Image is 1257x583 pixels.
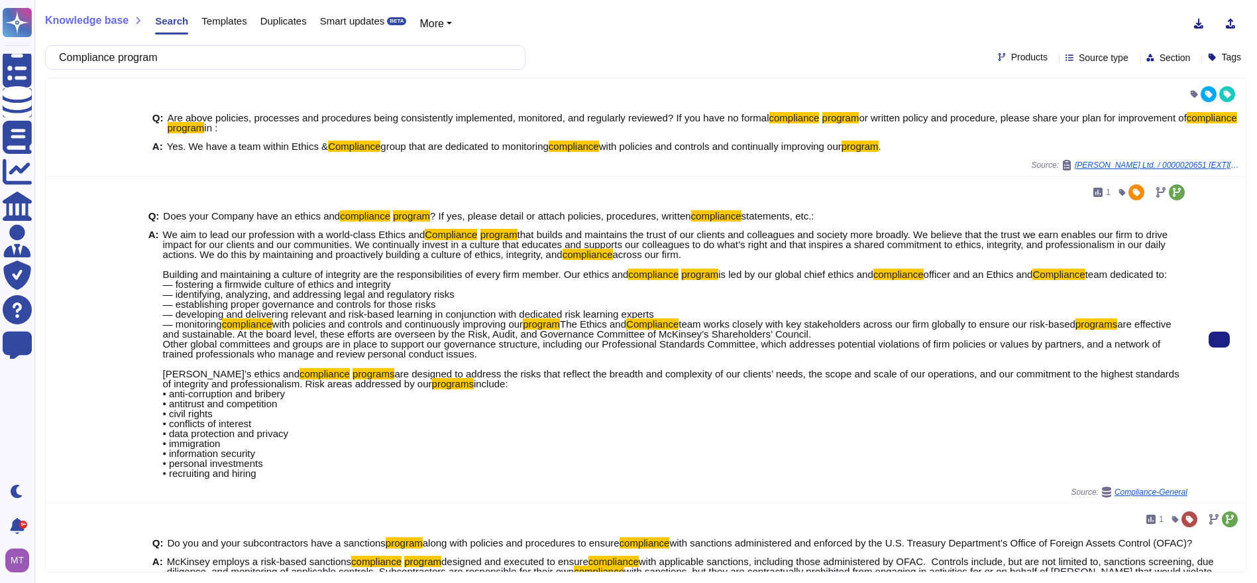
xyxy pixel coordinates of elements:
[691,210,741,222] mark: compliance
[669,537,1192,549] span: with sanctions administered and enforced by the U.S. Treasury Department’s Office of Foreign Asse...
[168,537,386,549] span: Do you and your subcontractors have a sanctions
[148,229,159,478] b: A:
[163,269,1168,330] span: team dedicated to: — fostering a firmwide culture of ethics and integrity — identifying, analyzin...
[620,537,670,549] mark: compliance
[300,368,350,379] mark: compliance
[152,141,163,151] b: A:
[1159,515,1164,523] span: 1
[1106,188,1111,196] span: 1
[1071,487,1187,497] span: Source:
[1160,53,1191,62] span: Section
[222,318,272,330] mark: compliance
[45,15,129,26] span: Knowledge base
[1032,269,1085,280] mark: Compliance
[574,566,624,577] mark: compliance
[167,556,351,567] span: McKinsey employs a risk-based sanctions
[168,122,205,133] mark: program
[167,141,328,152] span: Yes. We have a team within Ethics &
[148,211,160,221] b: Q:
[163,378,508,479] span: include: • anti-corruption and bribery • antitrust and competition • civil rights • conflicts of ...
[769,112,820,123] mark: compliance
[351,556,402,567] mark: compliance
[404,556,441,567] mark: program
[563,249,613,260] mark: compliance
[419,18,443,29] span: More
[1115,488,1187,496] span: Compliance-General
[822,112,859,123] mark: program
[163,229,1168,260] span: that builds and maintains the trust of our clients and colleagues and society more broadly. We be...
[386,537,423,549] mark: program
[873,269,924,280] mark: compliance
[204,122,217,133] span: in :
[1075,161,1240,169] span: [PERSON_NAME] Ltd. / 0000020651 [EXT][PERSON_NAME] Due Diligence Questionnaire
[387,17,406,25] div: BETA
[163,368,1179,389] span: are designed to address the risks that reflect the breadth and complexity of our clients’ needs, ...
[718,269,873,280] span: is led by our global chief ethics and
[523,318,560,330] mark: program
[560,318,626,330] span: The Ethics and
[1011,52,1048,62] span: Products
[52,46,512,69] input: Search a question or template...
[163,210,340,222] span: Does your Company have an ethics and
[879,141,881,152] span: .
[393,210,430,222] mark: program
[1075,318,1117,330] mark: programs
[353,368,394,379] mark: programs
[3,546,38,575] button: user
[260,16,307,26] span: Duplicates
[430,210,691,222] span: ? If yes, please detail or attach policies, procedures, written
[1221,52,1241,62] span: Tags
[328,141,380,152] mark: Compliance
[168,112,769,123] span: Are above policies, processes and procedures being consistently implemented, monitored, and regul...
[924,269,1033,280] span: officer and an Ethics and
[419,16,452,32] button: More
[167,556,1214,577] span: with applicable sanctions, including those administered by OFAC. Controls include, but are not li...
[155,16,188,26] span: Search
[626,318,679,330] mark: Compliance
[320,16,385,26] span: Smart updates
[679,318,1075,330] span: team works closely with key stakeholders across our firm globally to ensure our risk-based
[741,210,814,222] span: statements, etc.:
[588,556,639,567] mark: compliance
[423,537,620,549] span: along with policies and procedures to ensure
[340,210,390,222] mark: compliance
[5,549,29,572] img: user
[152,538,164,548] b: Q:
[859,112,1186,123] span: or written policy and procedure, please share your plan for improvement of
[441,556,588,567] span: designed and executed to ensure
[549,141,599,152] mark: compliance
[480,229,518,240] mark: program
[380,141,549,152] span: group that are dedicated to monitoring
[842,141,879,152] mark: program
[599,141,842,152] span: with policies and controls and continually improving our
[152,113,164,133] b: Q:
[1032,160,1240,170] span: Source:
[681,269,718,280] mark: program
[425,229,477,240] mark: Compliance
[19,521,27,529] div: 9+
[163,229,425,240] span: We aim to lead our profession with a world-class Ethics and
[272,318,523,330] span: with policies and controls and continuously improving our
[432,378,474,389] mark: programs
[1187,112,1237,123] mark: compliance
[628,269,679,280] mark: compliance
[1079,53,1128,62] span: Source type
[201,16,246,26] span: Templates
[163,318,1172,379] span: are effective and sustainable. At the board level, these efforts are overseen by the Risk, Audit,...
